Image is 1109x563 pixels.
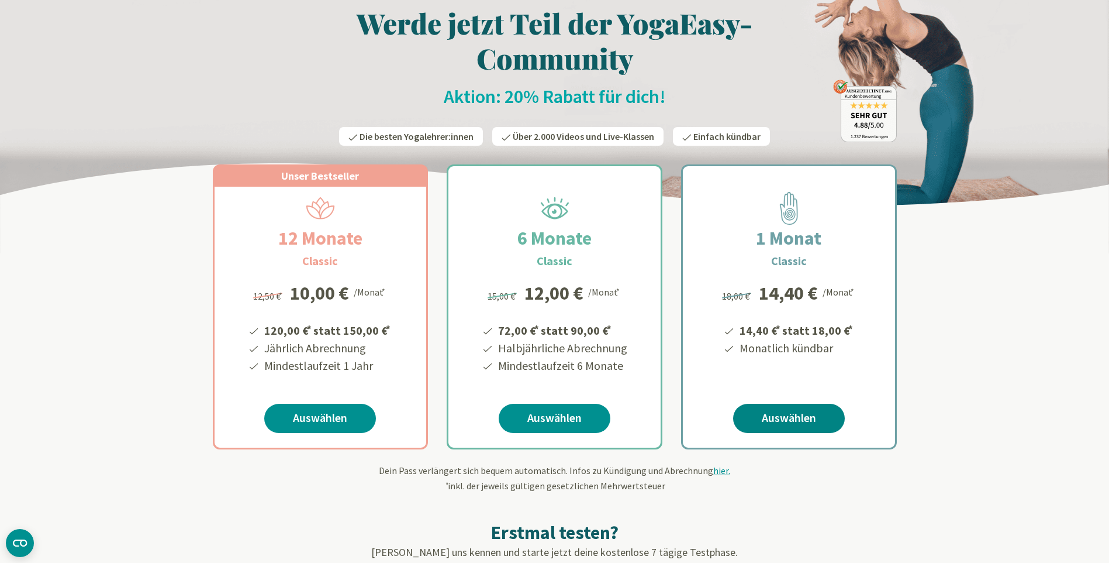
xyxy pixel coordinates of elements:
span: 12,50 € [253,290,284,302]
h3: Classic [302,252,338,270]
div: 12,00 € [524,284,583,303]
p: [PERSON_NAME] uns kennen und starte jetzt deine kostenlose 7 tägige Testphase. [213,544,897,560]
h3: Classic [537,252,572,270]
span: Die besten Yogalehrer:innen [360,131,474,142]
div: /Monat [588,284,621,299]
h1: Werde jetzt Teil der YogaEasy-Community [213,5,897,75]
li: Halbjährliche Abrechnung [496,339,627,357]
span: Unser Bestseller [281,169,359,183]
li: Jährlich Abrechnung [262,339,392,357]
span: inkl. der jeweils gültigen gesetzlichen Mehrwertsteuer [444,480,665,492]
h3: Classic [771,252,807,270]
li: Monatlich kündbar [738,339,855,357]
div: /Monat [354,284,387,299]
h2: Aktion: 20% Rabatt für dich! [213,85,897,108]
button: CMP-Widget öffnen [6,529,34,557]
img: ausgezeichnet_badge.png [833,80,897,142]
span: 18,00 € [722,290,753,302]
a: Auswählen [264,404,376,433]
span: Über 2.000 Videos und Live-Klassen [513,131,654,142]
a: Auswählen [733,404,845,433]
li: Mindestlaufzeit 6 Monate [496,357,627,375]
span: Einfach kündbar [693,131,761,142]
li: 72,00 € statt 90,00 € [496,320,627,339]
h2: 1 Monat [728,224,849,252]
a: Auswählen [499,404,610,433]
li: Mindestlaufzeit 1 Jahr [262,357,392,375]
h2: 6 Monate [489,224,620,252]
div: 14,40 € [759,284,818,303]
li: 14,40 € statt 18,00 € [738,320,855,339]
div: /Monat [823,284,856,299]
span: hier. [713,465,730,476]
li: 120,00 € statt 150,00 € [262,320,392,339]
span: 15,00 € [488,290,519,302]
h2: 12 Monate [250,224,391,252]
div: 10,00 € [290,284,349,303]
h2: Erstmal testen? [213,521,897,544]
div: Dein Pass verlängert sich bequem automatisch. Infos zu Kündigung und Abrechnung [213,464,897,493]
